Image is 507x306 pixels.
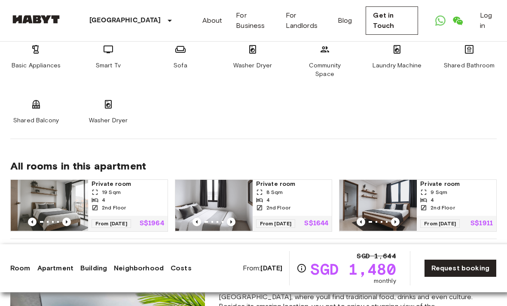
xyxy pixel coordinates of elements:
button: Previous image [391,218,400,226]
a: Marketing picture of unit SG-01-029-002-01Previous imagePrevious imagePrivate room19 Sqm42nd Floo... [10,179,168,232]
span: SGD 1,480 [310,261,396,277]
span: 2nd Floor [102,204,126,212]
a: Request booking [424,259,497,277]
img: Marketing picture of unit SG-01-029-002-01 [11,180,88,231]
span: 2nd Floor [266,204,290,212]
span: Community Space [299,61,351,79]
img: Marketing picture of unit SG-01-029-002-04 [175,180,253,231]
a: Marketing picture of unit SG-01-029-002-02Previous imagePrevious imagePrivate room9 Sqm42nd Floor... [339,179,497,232]
span: Private room [256,180,329,188]
span: Private room [420,180,493,188]
button: Previous image [357,218,365,226]
span: Shared Balcony [13,116,59,125]
p: S$1911 [470,220,493,227]
p: S$1964 [140,220,164,227]
span: Shared Bathroom [444,61,495,70]
span: 2nd Floor [431,204,455,212]
span: Smart Tv [96,61,121,70]
span: All rooms in this apartment [10,160,497,173]
button: Previous image [62,218,71,226]
span: Washer Dryer [233,61,272,70]
a: Open WeChat [449,12,466,29]
a: Room [10,263,31,273]
a: Blog [338,15,352,26]
span: Basic Appliances [12,61,61,70]
a: About [202,15,223,26]
button: Previous image [28,218,37,226]
span: 4 [431,196,434,204]
a: Apartment [37,263,73,273]
span: Private room [92,180,164,188]
span: From: [243,264,283,273]
img: Habyt [10,15,62,24]
span: From [DATE] [256,219,296,228]
a: Neighborhood [114,263,164,273]
span: 4 [266,196,270,204]
svg: Check cost overview for full price breakdown. Please note that discounts apply to new joiners onl... [296,263,307,273]
span: 8 Sqm [266,188,283,196]
img: Marketing picture of unit SG-01-029-002-02 [339,180,417,231]
span: monthly [374,277,396,285]
b: [DATE] [260,264,282,272]
a: For Business [236,10,272,31]
a: Marketing picture of unit SG-01-029-002-04Previous imagePrevious imagePrivate room8 Sqm42nd Floor... [175,179,333,232]
button: Previous image [192,218,201,226]
button: Previous image [227,218,235,226]
span: From [DATE] [420,219,460,228]
a: For Landlords [286,10,324,31]
a: Get in Touch [366,6,418,35]
span: Washer Dryer [89,116,128,125]
a: Log in [480,10,497,31]
span: From [DATE] [92,219,131,228]
p: S$1644 [304,220,328,227]
span: Sofa [174,61,187,70]
a: Building [80,263,107,273]
span: 4 [102,196,105,204]
a: Costs [171,263,192,273]
p: [GEOGRAPHIC_DATA] [89,15,161,26]
span: 19 Sqm [102,188,121,196]
span: Laundry Machine [373,61,421,70]
span: 9 Sqm [431,188,447,196]
span: SGD 1,644 [357,251,396,261]
a: Open WhatsApp [432,12,449,29]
